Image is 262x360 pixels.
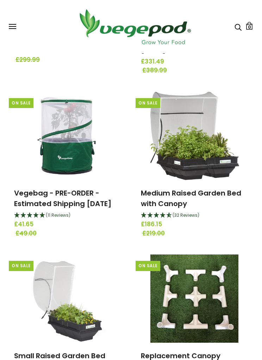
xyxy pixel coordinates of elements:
a: Cart [245,22,253,30]
img: Replacement Canopy Connector Set - Large [150,254,238,343]
img: Medium Raised Garden Bed with Canopy [150,92,239,180]
span: £49.00 [15,229,123,238]
span: £331.49 [141,57,248,66]
a: Medium Raised Garden Bed with Canopy [141,188,241,209]
div: 4.91 Stars - 11 Reviews [14,211,121,220]
span: £41.65 [14,220,121,229]
span: 0 [248,24,251,30]
a: Search [235,23,242,30]
img: Small Raised Garden Bed with Canopy [26,254,110,343]
span: £299.99 [15,55,123,65]
span: £389.99 [142,66,250,75]
a: Vegebag - PRE-ORDER - Estimated Shipping [DATE] [14,188,112,209]
div: 4.66 Stars - 32 Reviews [141,211,248,220]
span: £219.00 [142,229,250,238]
img: Vegebag - PRE-ORDER - Estimated Shipping September 15th [24,92,112,180]
span: 4.66 Stars - 32 Reviews [173,212,199,218]
img: Vegepod [73,7,196,46]
span: 4.91 Stars - 11 Reviews [46,212,70,218]
span: £186.15 [141,220,248,229]
a: Medium Vegepod with Canopy (Mesh), Trolley and Polytunnel Cover - PRE-ORDER - Estimated Ship Date... [141,2,245,55]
